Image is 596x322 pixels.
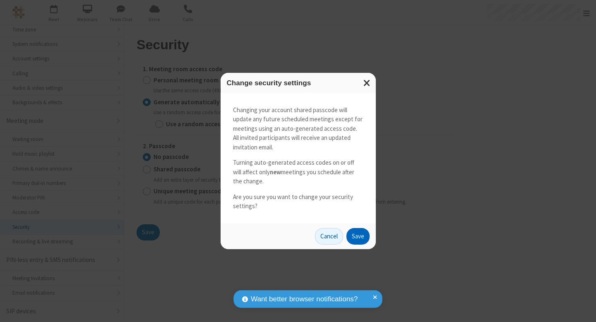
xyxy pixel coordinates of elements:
[233,158,363,186] p: Turning auto-generated access codes on or off will affect only meetings you schedule after the ch...
[358,73,376,93] button: Close modal
[251,294,358,305] span: Want better browser notifications?
[227,79,370,87] h3: Change security settings
[233,106,363,152] p: Changing your account shared passcode will update any future scheduled meetings except for meetin...
[233,192,363,211] p: Are you sure you want to change your security settings?
[315,228,343,245] button: Cancel
[346,228,370,245] button: Save
[270,168,281,176] strong: new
